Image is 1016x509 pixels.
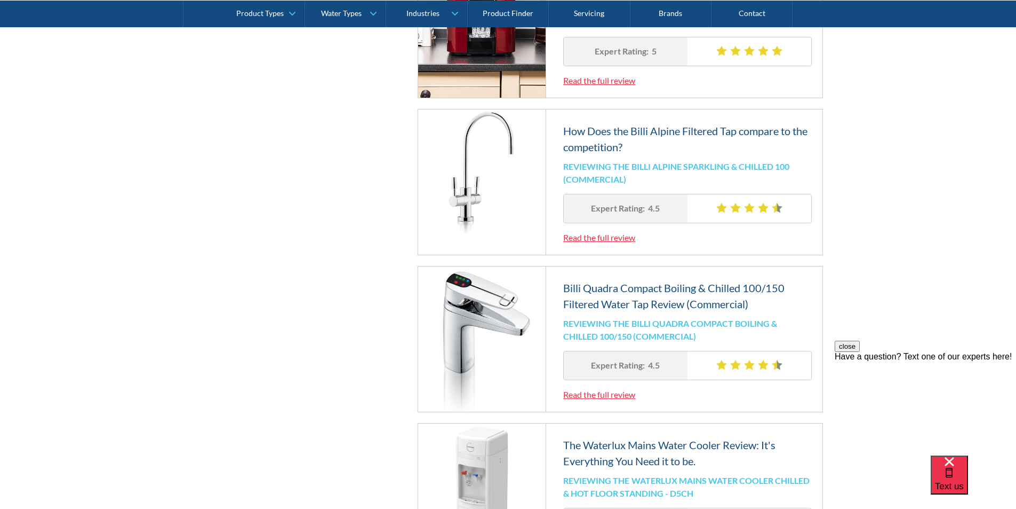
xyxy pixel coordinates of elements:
[563,318,629,328] h5: Reviewing the
[563,475,629,485] h5: Reviewing the
[595,46,649,56] h3: Expert Rating:
[563,4,795,27] h5: BIBO Counter Top Boiling, Chilled & Ambient Water Filtration & Purification System
[648,203,660,213] h3: 4.5
[563,475,810,498] h5: Waterlux Mains Water Cooler Chilled & Hot Floor Standing - D5CH
[563,161,629,171] h5: Reviewing the
[563,280,811,312] h3: Billi Quadra Compact Boiling & Chilled 100/150 Filtered Water Tap Review (Commercial)
[591,360,645,370] h3: Expert Rating:
[563,232,635,242] a: Read the full review
[931,456,1016,509] iframe: podium webchat widget bubble
[652,46,657,56] h3: 5
[648,360,660,370] h3: 4.5
[563,389,635,400] a: Read the full review
[563,75,635,85] a: Read the full review
[563,437,811,469] h3: The Waterlux Mains Water Cooler Review: It's Everything You Need it to be.
[236,9,284,18] div: Product Types
[591,203,645,213] h3: Expert Rating:
[835,341,1016,469] iframe: podium webchat widget prompt
[563,123,811,155] h3: How Does the Billi Alpine Filtered Tap compare to the competition?
[321,9,362,18] div: Water Types
[563,318,777,341] h5: Billi Quadra Compact Boiling & Chilled 100/150 (Commercial)
[406,9,439,18] div: Industries
[563,161,789,184] h5: Billi Alpine Sparkling & Chilled 100 (Commercial)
